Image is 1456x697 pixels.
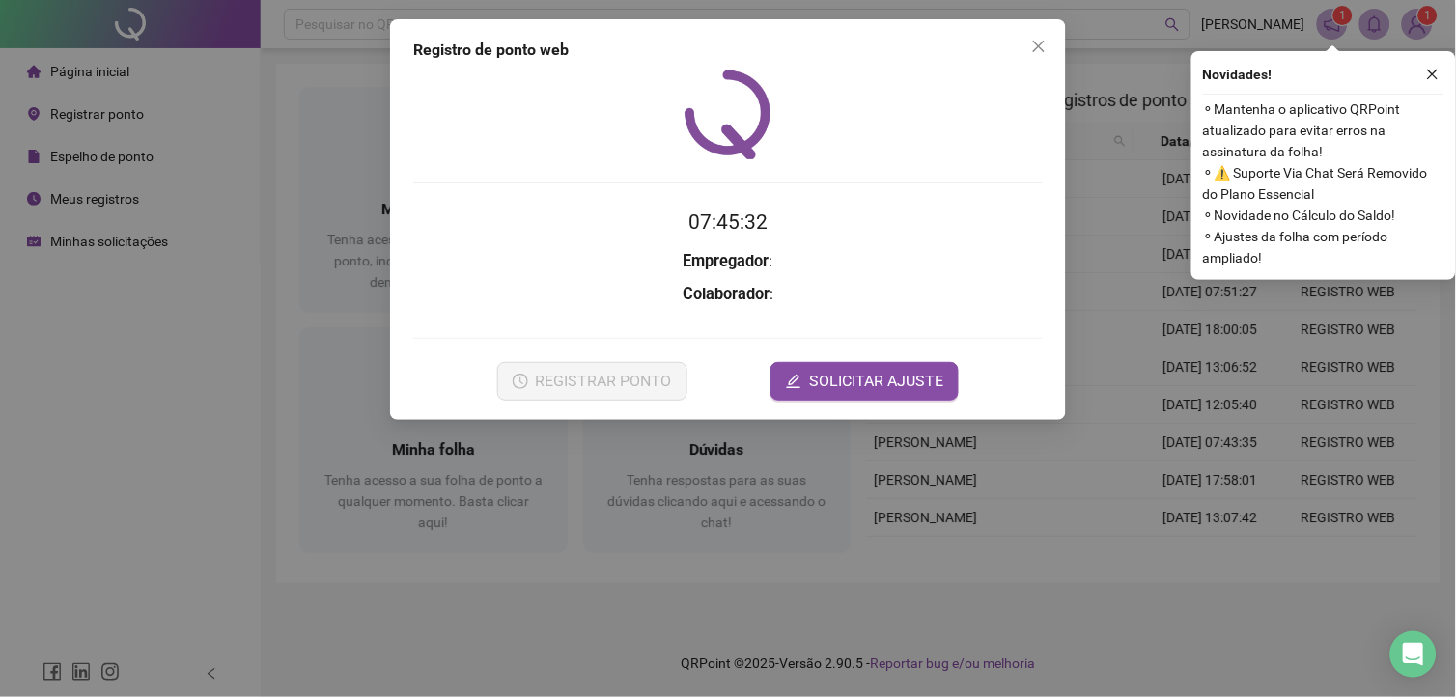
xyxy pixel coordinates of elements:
div: Open Intercom Messenger [1390,631,1437,678]
button: Close [1023,31,1054,62]
span: ⚬ ⚠️ Suporte Via Chat Será Removido do Plano Essencial [1203,162,1444,205]
button: editSOLICITAR AJUSTE [770,362,959,401]
span: SOLICITAR AJUSTE [809,370,943,393]
span: ⚬ Mantenha o aplicativo QRPoint atualizado para evitar erros na assinatura da folha! [1203,98,1444,162]
span: close [1426,68,1440,81]
h3: : [413,282,1043,307]
div: Registro de ponto web [413,39,1043,62]
span: ⚬ Novidade no Cálculo do Saldo! [1203,205,1444,226]
h3: : [413,249,1043,274]
strong: Empregador [684,252,770,270]
img: QRPoint [685,70,771,159]
span: close [1031,39,1047,54]
span: Novidades ! [1203,64,1273,85]
button: REGISTRAR PONTO [497,362,687,401]
span: ⚬ Ajustes da folha com período ampliado! [1203,226,1444,268]
strong: Colaborador [683,285,770,303]
time: 07:45:32 [688,210,768,234]
span: edit [786,374,801,389]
